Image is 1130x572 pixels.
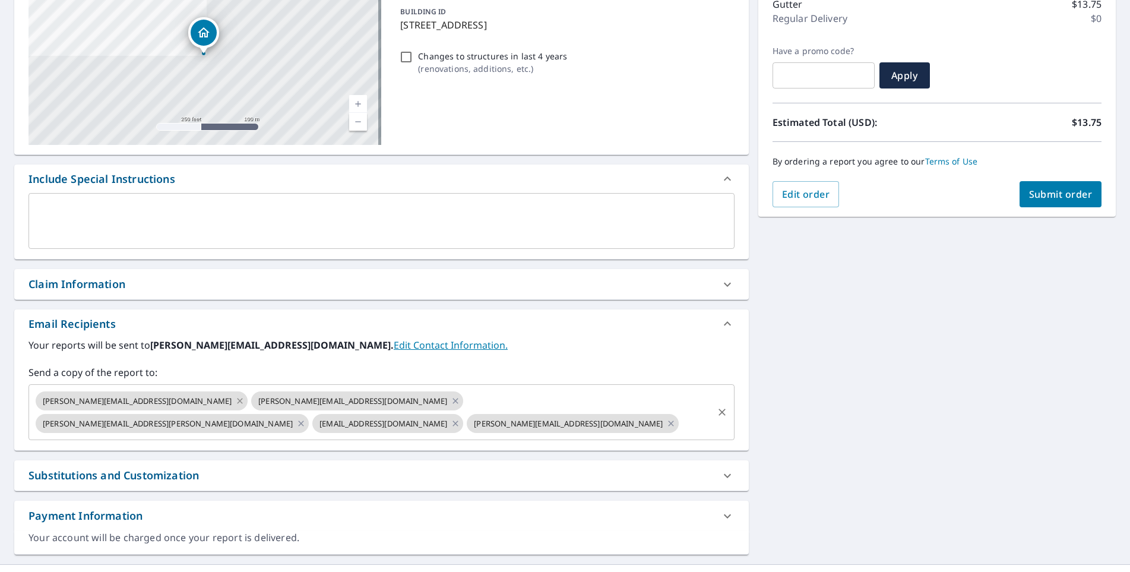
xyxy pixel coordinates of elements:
[14,460,749,491] div: Substitutions and Customization
[889,69,920,82] span: Apply
[773,11,847,26] p: Regular Delivery
[467,418,670,429] span: [PERSON_NAME][EMAIL_ADDRESS][DOMAIN_NAME]
[29,276,125,292] div: Claim Information
[418,50,567,62] p: Changes to structures in last 4 years
[36,418,300,429] span: [PERSON_NAME][EMAIL_ADDRESS][PERSON_NAME][DOMAIN_NAME]
[14,501,749,531] div: Payment Information
[312,414,463,433] div: [EMAIL_ADDRESS][DOMAIN_NAME]
[714,404,730,421] button: Clear
[29,531,735,545] div: Your account will be charged once your report is delivered.
[1020,181,1102,207] button: Submit order
[150,339,394,352] b: [PERSON_NAME][EMAIL_ADDRESS][DOMAIN_NAME].
[14,165,749,193] div: Include Special Instructions
[1029,188,1093,201] span: Submit order
[36,414,309,433] div: [PERSON_NAME][EMAIL_ADDRESS][PERSON_NAME][DOMAIN_NAME]
[14,309,749,338] div: Email Recipients
[29,508,143,524] div: Payment Information
[879,62,930,89] button: Apply
[773,181,840,207] button: Edit order
[188,17,219,54] div: Dropped pin, building 1, Residential property, 1865 N Loop Pkwy Saint Augustine, FL 32095
[312,418,454,429] span: [EMAIL_ADDRESS][DOMAIN_NAME]
[36,391,248,410] div: [PERSON_NAME][EMAIL_ADDRESS][DOMAIN_NAME]
[782,188,830,201] span: Edit order
[773,46,875,56] label: Have a promo code?
[251,396,454,407] span: [PERSON_NAME][EMAIL_ADDRESS][DOMAIN_NAME]
[29,316,116,332] div: Email Recipients
[773,115,937,129] p: Estimated Total (USD):
[467,414,679,433] div: [PERSON_NAME][EMAIL_ADDRESS][DOMAIN_NAME]
[349,95,367,113] a: Current Level 17, Zoom In
[14,269,749,299] div: Claim Information
[36,396,239,407] span: [PERSON_NAME][EMAIL_ADDRESS][DOMAIN_NAME]
[1091,11,1101,26] p: $0
[29,467,199,483] div: Substitutions and Customization
[29,171,175,187] div: Include Special Instructions
[773,156,1101,167] p: By ordering a report you agree to our
[251,391,463,410] div: [PERSON_NAME][EMAIL_ADDRESS][DOMAIN_NAME]
[400,18,729,32] p: [STREET_ADDRESS]
[29,365,735,380] label: Send a copy of the report to:
[394,339,508,352] a: EditContactInfo
[1072,115,1101,129] p: $13.75
[349,113,367,131] a: Current Level 17, Zoom Out
[418,62,567,75] p: ( renovations, additions, etc. )
[925,156,978,167] a: Terms of Use
[400,7,446,17] p: BUILDING ID
[29,338,735,352] label: Your reports will be sent to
